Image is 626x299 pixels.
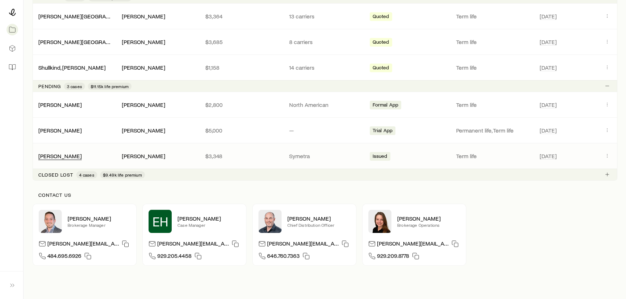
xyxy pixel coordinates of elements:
[68,215,130,222] p: [PERSON_NAME]
[38,38,136,45] a: [PERSON_NAME][GEOGRAPHIC_DATA]
[258,210,282,233] img: Dan Pierson
[373,153,387,161] span: Issued
[456,13,528,20] p: Term life
[289,38,361,45] p: 8 carriers
[103,172,142,178] span: $9.49k life premium
[38,101,82,108] a: [PERSON_NAME]
[38,13,136,19] a: [PERSON_NAME][GEOGRAPHIC_DATA]
[373,39,389,47] span: Quoted
[157,252,192,262] span: 929.205.4458
[267,240,339,250] p: [PERSON_NAME][EMAIL_ADDRESS][DOMAIN_NAME]
[287,222,350,228] p: Chief Distribution Officer
[373,127,393,135] span: Trial App
[38,13,110,20] div: [PERSON_NAME][GEOGRAPHIC_DATA]
[456,152,528,160] p: Term life
[540,127,557,134] span: [DATE]
[205,38,277,45] p: $3,685
[67,83,82,89] span: 3 cases
[38,152,82,159] a: [PERSON_NAME]
[38,101,82,109] div: [PERSON_NAME]
[122,64,165,71] div: [PERSON_NAME]
[177,215,240,222] p: [PERSON_NAME]
[205,64,277,71] p: $1,158
[47,252,81,262] span: 484.695.6926
[38,127,82,134] a: [PERSON_NAME]
[287,215,350,222] p: [PERSON_NAME]
[91,83,129,89] span: $11.15k life premium
[456,64,528,71] p: Term life
[456,101,528,108] p: Term life
[122,101,165,109] div: [PERSON_NAME]
[177,222,240,228] p: Case Manager
[540,13,557,20] span: [DATE]
[373,102,399,109] span: Formal App
[39,210,62,233] img: Brandon Parry
[205,101,277,108] p: $2,800
[38,83,61,89] p: Pending
[289,152,361,160] p: Symetra
[540,152,557,160] span: [DATE]
[373,13,389,21] span: Quoted
[122,13,165,20] div: [PERSON_NAME]
[122,152,165,160] div: [PERSON_NAME]
[540,64,557,71] span: [DATE]
[38,38,110,46] div: [PERSON_NAME][GEOGRAPHIC_DATA]
[368,210,391,233] img: Ellen Wall
[205,127,277,134] p: $5,000
[153,214,168,229] span: EH
[38,64,106,71] div: Shullkind, [PERSON_NAME]
[289,64,361,71] p: 14 carriers
[377,252,409,262] span: 929.209.8778
[205,13,277,20] p: $3,364
[205,152,277,160] p: $3,348
[289,101,361,108] p: North American
[373,65,389,72] span: Quoted
[540,38,557,45] span: [DATE]
[456,38,528,45] p: Term life
[397,215,460,222] p: [PERSON_NAME]
[79,172,94,178] span: 4 cases
[289,13,361,20] p: 13 carriers
[289,127,361,134] p: —
[157,240,229,250] p: [PERSON_NAME][EMAIL_ADDRESS][DOMAIN_NAME]
[540,101,557,108] span: [DATE]
[456,127,528,134] p: Permanent life, Term life
[377,240,449,250] p: [PERSON_NAME][EMAIL_ADDRESS][DOMAIN_NAME]
[38,192,612,198] p: Contact us
[122,38,165,46] div: [PERSON_NAME]
[38,172,73,178] p: Closed lost
[47,240,119,250] p: [PERSON_NAME][EMAIL_ADDRESS][DOMAIN_NAME]
[397,222,460,228] p: Brokerage Operations
[122,127,165,134] div: [PERSON_NAME]
[267,252,300,262] span: 646.760.7363
[38,152,82,160] div: [PERSON_NAME]
[68,222,130,228] p: Brokerage Manager
[38,64,106,71] a: Shullkind, [PERSON_NAME]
